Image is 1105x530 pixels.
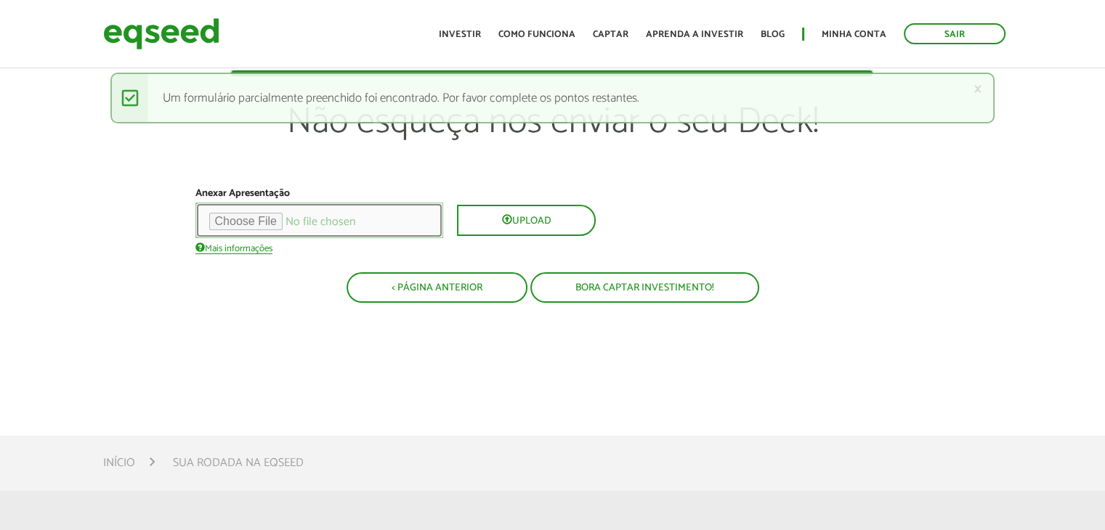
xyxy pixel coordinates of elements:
[530,272,759,303] button: Bora captar investimento!
[498,30,575,39] a: Como funciona
[103,457,135,469] a: Início
[103,15,219,53] img: EqSeed
[231,100,875,187] p: Não esqueça nos enviar o seu Deck!
[347,272,527,303] button: < Página Anterior
[761,30,785,39] a: Blog
[646,30,743,39] a: Aprenda a investir
[904,23,1005,44] a: Sair
[195,189,290,199] label: Anexar Apresentação
[110,73,995,123] div: Um formulário parcialmente preenchido foi encontrado. Por favor complete os pontos restantes.
[439,30,481,39] a: Investir
[593,30,628,39] a: Captar
[822,30,886,39] a: Minha conta
[173,453,304,473] li: Sua rodada na EqSeed
[195,242,272,254] a: Mais informações
[457,205,596,236] button: Upload
[974,81,982,97] a: ×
